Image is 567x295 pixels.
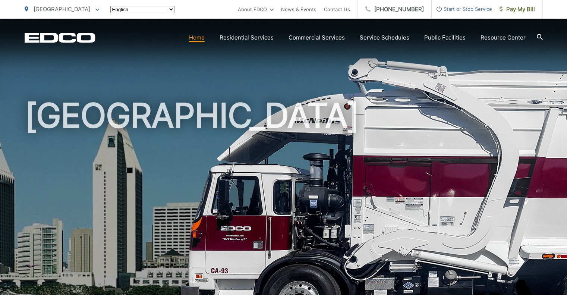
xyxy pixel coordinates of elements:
[281,5,316,14] a: News & Events
[289,33,345,42] a: Commercial Services
[360,33,409,42] a: Service Schedules
[500,5,535,14] span: Pay My Bill
[324,5,350,14] a: Contact Us
[34,6,90,13] span: [GEOGRAPHIC_DATA]
[424,33,466,42] a: Public Facilities
[481,33,526,42] a: Resource Center
[110,6,174,13] select: Select a language
[25,32,95,43] a: EDCD logo. Return to the homepage.
[189,33,205,42] a: Home
[220,33,274,42] a: Residential Services
[238,5,274,14] a: About EDCO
